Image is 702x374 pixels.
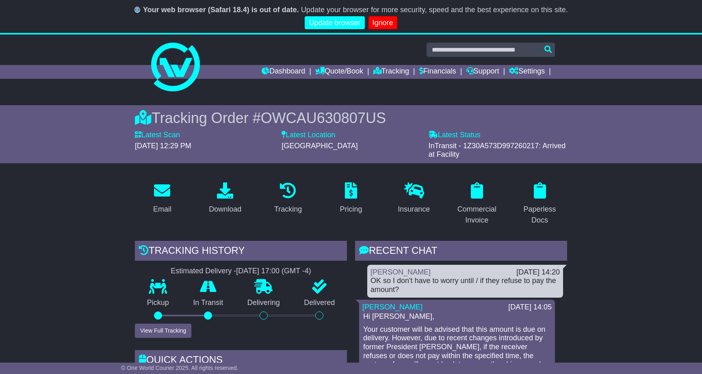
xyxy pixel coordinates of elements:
a: Ignore [368,16,397,30]
div: Estimated Delivery - [135,267,347,276]
a: [PERSON_NAME] [362,303,422,311]
b: Your web browser (Safari 18.4) is out of date. [143,6,299,14]
div: RECENT CHAT [355,241,567,263]
div: [DATE] 14:20 [516,268,560,277]
label: Latest Scan [135,131,180,140]
p: In Transit [181,298,236,307]
div: [DATE] 17:00 (GMT -4) [236,267,311,276]
div: Tracking history [135,241,347,263]
a: Settings [509,65,545,79]
a: Download [204,179,247,218]
div: OK so I don't have to worry until / if they refuse to pay the amount? [370,277,560,294]
a: Commercial Invoice [449,179,504,229]
span: © One World Courier 2025. All rights reserved. [121,365,238,371]
div: [DATE] 14:05 [508,303,552,312]
p: Delivering [235,298,292,307]
div: Insurance [398,204,430,215]
div: Download [209,204,241,215]
a: Tracking [373,65,409,79]
a: Financials [419,65,456,79]
span: InTransit - 1Z30A573D997260217: Arrived at Facility [429,142,566,159]
div: Tracking Order # [135,109,567,127]
div: Tracking [274,204,302,215]
a: Pricing [334,179,367,218]
div: Pricing [340,204,362,215]
a: Quote/Book [315,65,363,79]
a: [PERSON_NAME] [370,268,431,276]
a: Dashboard [262,65,305,79]
p: Pickup [135,298,181,307]
div: Quick Actions [135,350,347,372]
label: Latest Location [282,131,335,140]
a: Tracking [269,179,307,218]
a: Support [466,65,499,79]
span: [GEOGRAPHIC_DATA] [282,142,357,150]
a: Update browser [305,16,364,30]
div: Commercial Invoice [455,204,499,226]
a: Email [148,179,177,218]
div: Paperless Docs [518,204,562,226]
p: Delivered [292,298,347,307]
button: View Full Tracking [135,324,191,338]
span: Update your browser for more security, speed and the best experience on this site. [301,6,568,14]
label: Latest Status [429,131,481,140]
p: Hi [PERSON_NAME], [363,312,551,321]
span: OWCAU630807US [261,110,386,126]
a: Paperless Docs [512,179,567,229]
a: Insurance [392,179,435,218]
span: [DATE] 12:29 PM [135,142,191,150]
div: Email [153,204,171,215]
